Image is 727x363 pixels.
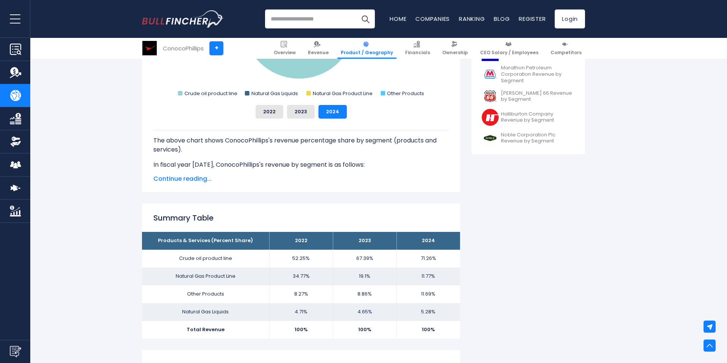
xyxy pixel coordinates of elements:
a: Companies [415,15,450,23]
span: Revenue [308,50,329,56]
span: Overview [274,50,296,56]
span: Schlumberger Limited Revenue by Segment [501,46,575,59]
td: Total Revenue [142,321,269,339]
a: Revenue [304,38,332,59]
text: Other Products [387,90,424,97]
text: Natural Gas Liquids [251,90,298,97]
img: PSX logo [482,88,499,105]
img: NE logo [482,130,499,147]
a: Overview [270,38,299,59]
span: Financials [405,50,430,56]
td: 8.86% [333,285,396,303]
a: Financials [402,38,434,59]
text: Crude oil product line [184,90,237,97]
td: Natural Gas Liquids [142,303,269,321]
span: Marathon Petroleum Corporation Revenue by Segment [501,65,575,84]
a: Go to homepage [142,10,223,28]
a: Blog [494,15,510,23]
a: CEO Salary / Employees [477,38,542,59]
text: Natural Gas Product Line [313,90,373,97]
a: Marathon Petroleum Corporation Revenue by Segment [477,63,579,86]
div: ConocoPhillips [163,44,204,53]
a: + [209,41,223,55]
a: Halliburton Company Revenue by Segment [477,107,579,128]
a: Login [555,9,585,28]
p: The above chart shows ConocoPhillips's revenue percentage share by segment (products and services). [153,136,449,154]
p: In fiscal year [DATE], ConocoPhillips's revenue by segment is as follows: [153,160,449,169]
a: [PERSON_NAME] 66 Revenue by Segment [477,86,579,107]
td: 67.39% [333,250,396,268]
div: The for ConocoPhillips is the Crude oil product line, which represents 71.26% of its total revenu... [153,130,449,257]
td: 52.25% [269,250,333,268]
span: Continue reading... [153,174,449,183]
img: HAL logo [482,109,499,126]
button: 2023 [287,105,315,119]
td: Natural Gas Product Line [142,268,269,285]
span: [PERSON_NAME] 66 Revenue by Segment [501,90,575,103]
td: 34.77% [269,268,333,285]
button: Search [356,9,375,28]
th: Products & Services (Percent Share) [142,232,269,250]
img: Ownership [10,136,21,147]
th: 2024 [396,232,460,250]
td: 5.28% [396,303,460,321]
a: Home [390,15,406,23]
img: MPC logo [482,66,499,83]
td: 100% [269,321,333,339]
td: 11.69% [396,285,460,303]
td: Other Products [142,285,269,303]
a: Product / Geography [337,38,396,59]
img: COP logo [142,41,157,55]
td: 4.71% [269,303,333,321]
span: Product / Geography [341,50,393,56]
span: Ownership [442,50,468,56]
a: Competitors [547,38,585,59]
td: 71.26% [396,250,460,268]
td: 11.77% [396,268,460,285]
a: Noble Corporation Plc Revenue by Segment [477,128,579,149]
img: Bullfincher logo [142,10,224,28]
button: 2022 [256,105,283,119]
th: 2023 [333,232,396,250]
td: 100% [396,321,460,339]
td: 100% [333,321,396,339]
span: Competitors [551,50,582,56]
span: Noble Corporation Plc Revenue by Segment [501,132,575,145]
th: 2022 [269,232,333,250]
td: 8.27% [269,285,333,303]
a: Ownership [439,38,471,59]
a: Register [519,15,546,23]
button: 2024 [318,105,347,119]
span: CEO Salary / Employees [480,50,538,56]
span: Halliburton Company Revenue by Segment [501,111,575,124]
h2: Summary Table [153,212,449,224]
td: Crude oil product line [142,250,269,268]
a: Ranking [459,15,485,23]
td: 19.1% [333,268,396,285]
td: 4.65% [333,303,396,321]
